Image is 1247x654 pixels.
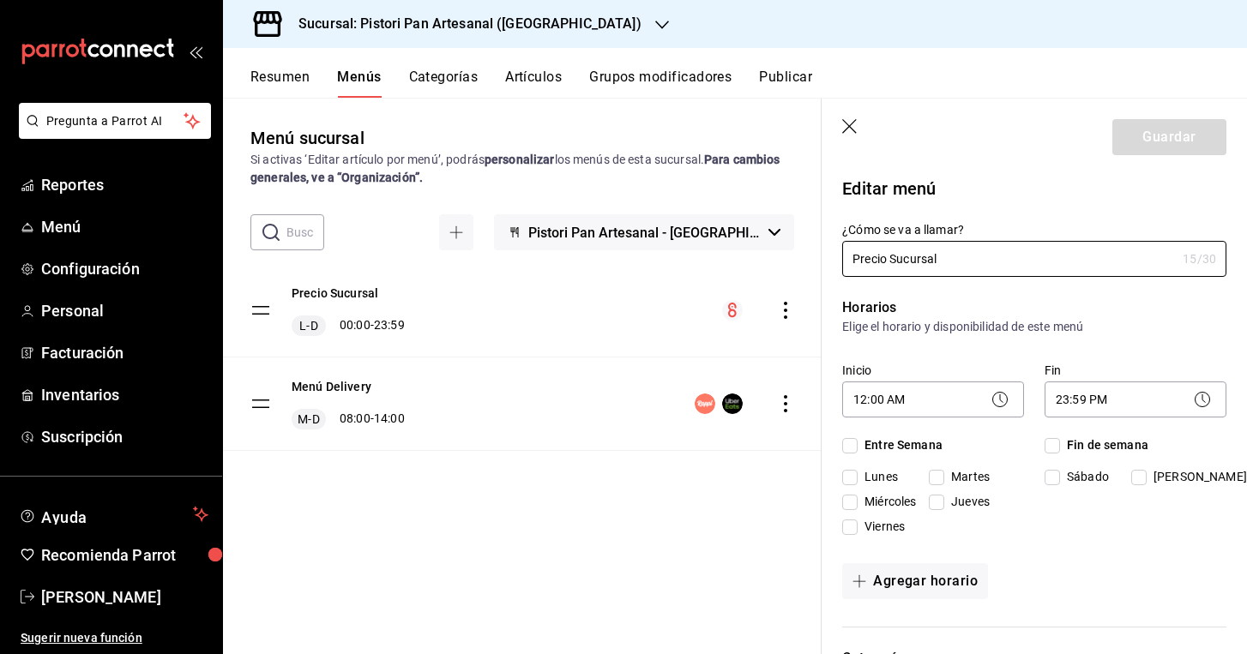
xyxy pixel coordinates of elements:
[842,318,1226,335] p: Elige el horario y disponibilidad de este menú
[41,341,208,364] span: Facturación
[858,468,898,486] span: Lunes
[528,225,762,241] span: Pistori Pan Artesanal - [GEOGRAPHIC_DATA]
[842,176,1226,201] p: Editar menú
[21,629,208,647] span: Sugerir nueva función
[41,257,208,280] span: Configuración
[250,125,364,151] div: Menú sucursal
[409,69,479,98] button: Categorías
[12,124,211,142] a: Pregunta a Parrot AI
[485,153,555,166] strong: personalizar
[250,300,271,321] button: drag
[777,395,794,412] button: actions
[858,518,905,536] span: Viernes
[1045,364,1226,376] label: Fin
[842,224,1226,236] label: ¿Cómo se va a llamar?
[41,543,208,567] span: Recomienda Parrot
[41,383,208,406] span: Inventarios
[944,468,990,486] span: Martes
[250,69,1247,98] div: navigation tabs
[41,215,208,238] span: Menú
[250,151,794,187] div: Si activas ‘Editar artículo por menú’, podrás los menús de esta sucursal.
[286,215,324,249] input: Buscar menú
[250,393,271,414] button: drag
[1183,250,1216,267] div: 15 /30
[759,69,812,98] button: Publicar
[294,411,322,428] span: M-D
[858,493,916,511] span: Miércoles
[41,585,208,609] span: [PERSON_NAME]
[292,285,378,302] button: Precio Sucursal
[858,436,943,454] span: Entre Semana
[944,493,990,511] span: Jueves
[46,112,184,130] span: Pregunta a Parrot AI
[296,317,321,334] span: L-D
[1060,468,1109,486] span: Sábado
[1060,436,1148,454] span: Fin de semana
[292,409,405,429] div: 08:00 - 14:00
[41,504,186,525] span: Ayuda
[223,264,822,451] table: menu-maker-table
[494,214,794,250] button: Pistori Pan Artesanal - [GEOGRAPHIC_DATA]
[19,103,211,139] button: Pregunta a Parrot AI
[842,563,988,599] button: Agregar horario
[777,302,794,319] button: actions
[1147,468,1247,486] span: [PERSON_NAME]
[842,297,1226,318] p: Horarios
[292,378,371,395] button: Menú Delivery
[589,69,732,98] button: Grupos modificadores
[505,69,562,98] button: Artículos
[1045,381,1226,417] div: 23:59 PM
[41,299,208,322] span: Personal
[292,315,405,336] div: 00:00 - 23:59
[250,69,310,98] button: Resumen
[337,69,381,98] button: Menús
[842,364,1024,376] label: Inicio
[41,173,208,196] span: Reportes
[189,45,202,58] button: open_drawer_menu
[41,425,208,448] span: Suscripción
[842,381,1024,417] div: 12:00 AM
[285,14,642,34] h3: Sucursal: Pistori Pan Artesanal ([GEOGRAPHIC_DATA])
